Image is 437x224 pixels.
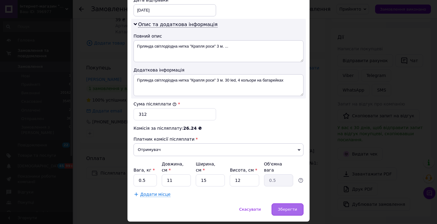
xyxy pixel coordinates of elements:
[264,161,293,173] div: Об'ємна вага
[134,143,303,156] span: Отримувач
[134,102,177,106] label: Сума післяплати
[140,192,171,197] span: Додати місце
[239,207,261,212] span: Скасувати
[134,137,195,142] span: Платник комісії післяплати
[183,126,202,131] span: 26.24 ₴
[162,162,184,172] label: Довжина, см
[134,168,155,172] label: Вага, кг
[278,207,297,212] span: Зберегти
[134,125,303,131] div: Комісія за післяплату:
[134,40,303,62] textarea: Гірлянда світлодіодна нитка "Крапля роси" 3 м. ...
[134,33,303,39] div: Повний опис
[138,22,218,28] span: Опис та додаткова інформація
[134,67,303,73] div: Додаткова інформація
[134,74,303,96] textarea: Гірлянда світлодіодна нитка "Крапля роси" 3 м. 30 led, 4 кольори на батарейках
[196,162,215,172] label: Ширина, см
[230,168,257,172] label: Висота, см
